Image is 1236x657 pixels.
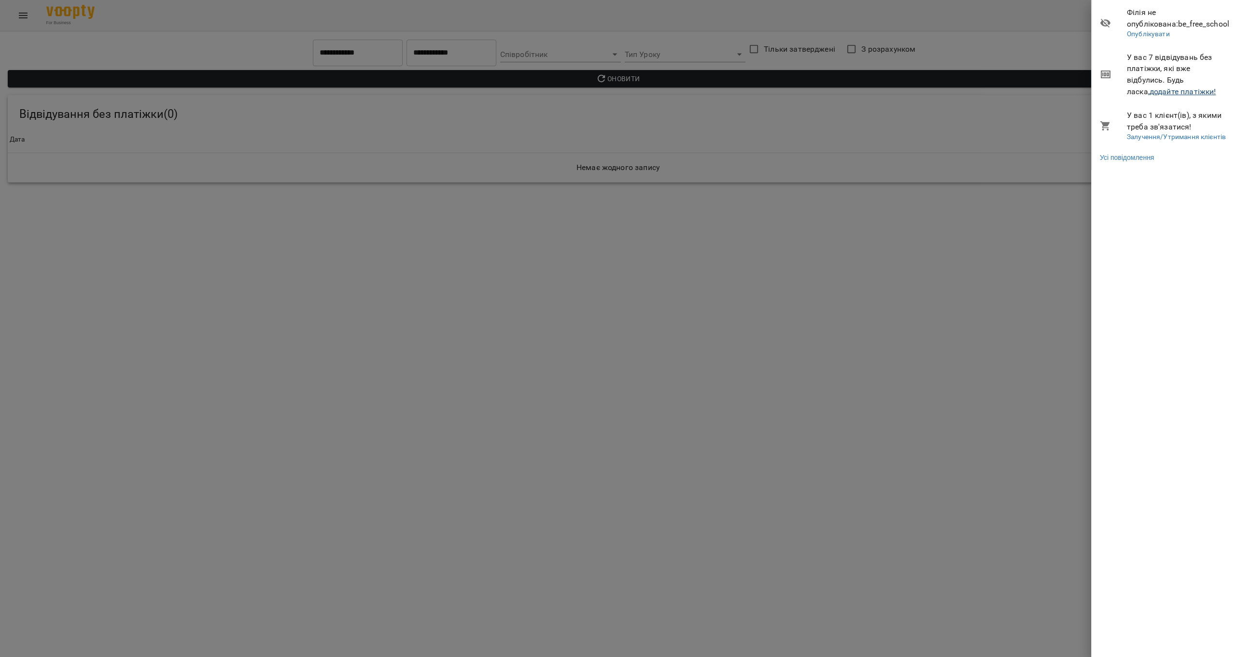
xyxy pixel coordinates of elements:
[1127,30,1170,38] a: Опублікувати
[1100,153,1154,162] a: Усі повідомлення
[1127,110,1229,132] span: У вас 1 клієнт(ів), з якими треба зв'язатися!
[1127,133,1226,141] a: Залучення/Утримання клієнтів
[1150,87,1216,96] a: додайте платіжки!
[1127,7,1229,29] span: Філія не опублікована : be_free_school
[1127,52,1229,97] span: У вас 7 відвідувань без платіжки, які вже відбулись. Будь ласка,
